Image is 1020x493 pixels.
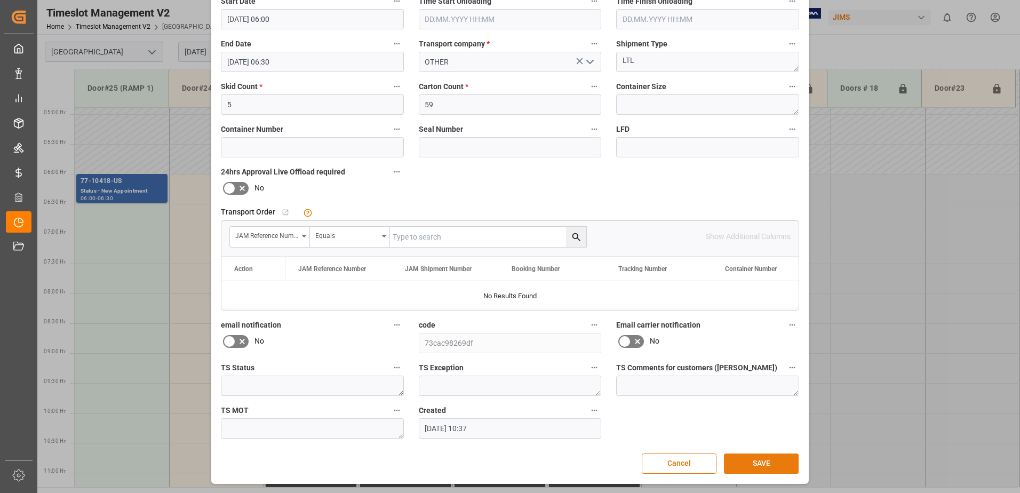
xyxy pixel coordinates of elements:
span: 24hrs Approval Live Offload required [221,166,345,178]
button: Container Number [390,122,404,136]
span: JAM Reference Number [298,265,366,273]
button: Seal Number [587,122,601,136]
button: TS Comments for customers ([PERSON_NAME]) [785,361,799,375]
button: Skid Count * [390,79,404,93]
span: Carton Count [419,81,468,92]
span: Transport company [419,38,490,50]
button: Email carrier notification [785,318,799,332]
button: search button [566,227,586,247]
span: Container Number [221,124,283,135]
button: Created [587,403,601,417]
button: TS Status [390,361,404,375]
span: Container Number [725,265,777,273]
input: Type to search [390,227,586,247]
button: open menu [230,227,310,247]
span: Seal Number [419,124,463,135]
span: TS MOT [221,405,249,416]
button: Cancel [642,454,716,474]
span: TS Status [221,362,254,373]
button: open menu [581,54,597,70]
span: Shipment Type [616,38,667,50]
button: SAVE [724,454,799,474]
span: code [419,320,435,331]
button: Transport company * [587,37,601,51]
input: DD.MM.YYYY HH:MM [221,52,404,72]
button: TS MOT [390,403,404,417]
span: Created [419,405,446,416]
button: End Date [390,37,404,51]
input: DD.MM.YYYY HH:MM [419,418,602,439]
div: JAM Reference Number [235,228,298,241]
span: JAM Shipment Number [405,265,472,273]
span: Container Size [616,81,666,92]
span: End Date [221,38,251,50]
input: DD.MM.YYYY HH:MM [616,9,799,29]
span: Skid Count [221,81,262,92]
span: TS Comments for customers ([PERSON_NAME]) [616,362,777,373]
button: Carton Count * [587,79,601,93]
span: TS Exception [419,362,464,373]
button: TS Exception [587,361,601,375]
span: No [254,182,264,194]
button: Container Size [785,79,799,93]
span: No [650,336,659,347]
button: 24hrs Approval Live Offload required [390,165,404,179]
button: Shipment Type [785,37,799,51]
span: Tracking Number [618,265,667,273]
input: DD.MM.YYYY HH:MM [419,9,602,29]
button: LFD [785,122,799,136]
button: code [587,318,601,332]
button: open menu [310,227,390,247]
span: email notification [221,320,281,331]
span: No [254,336,264,347]
span: Booking Number [512,265,560,273]
div: Equals [315,228,378,241]
span: LFD [616,124,629,135]
div: Action [234,265,253,273]
textarea: LTL [616,52,799,72]
input: DD.MM.YYYY HH:MM [221,9,404,29]
span: Transport Order [221,206,275,218]
button: email notification [390,318,404,332]
span: Email carrier notification [616,320,700,331]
